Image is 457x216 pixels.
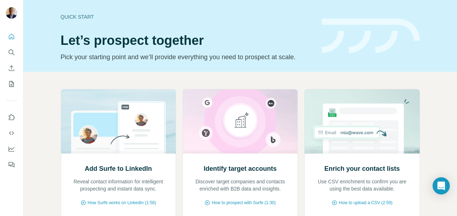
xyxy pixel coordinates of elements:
span: How to upload a CSV (2:59) [339,199,392,206]
h2: Identify target accounts [204,164,277,174]
img: Avatar [6,7,17,19]
h2: Enrich your contact lists [324,164,400,174]
button: Quick start [6,30,17,43]
h1: Let’s prospect together [61,33,313,48]
p: Use CSV enrichment to confirm you are using the best data available. [312,178,412,192]
button: Feedback [6,158,17,171]
button: My lists [6,78,17,90]
span: How to prospect with Surfe (1:30) [212,199,276,206]
button: Use Surfe API [6,127,17,140]
button: Dashboard [6,142,17,155]
button: Use Surfe on LinkedIn [6,111,17,124]
button: Search [6,46,17,59]
img: Enrich your contact lists [304,89,420,154]
img: banner [322,19,420,53]
button: Enrich CSV [6,62,17,75]
p: Reveal contact information for intelligent prospecting and instant data sync. [68,178,169,192]
p: Discover target companies and contacts enriched with B2B data and insights. [190,178,290,192]
p: Pick your starting point and we’ll provide everything you need to prospect at scale. [61,52,313,62]
h2: Add Surfe to LinkedIn [85,164,152,174]
div: Open Intercom Messenger [433,177,450,194]
div: Quick start [61,13,313,20]
img: Identify target accounts [183,89,298,154]
span: How Surfe works on LinkedIn (1:58) [88,199,156,206]
img: Add Surfe to LinkedIn [61,89,176,154]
